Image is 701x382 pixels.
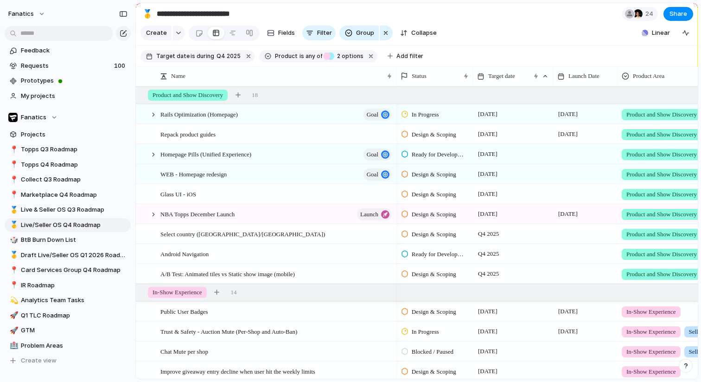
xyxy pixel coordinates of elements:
div: 🚀Q1 TLC Roadmap [5,309,131,323]
span: Product and Show Discovery [153,91,223,100]
div: 📍 [10,189,16,200]
span: Trust & Safety - Auction Mute (Per-Shop and Auto-Ban) [160,326,297,337]
span: In Progress [412,327,439,337]
div: 📍 [10,144,16,155]
button: 🚀 [8,326,18,335]
span: [DATE] [556,306,580,317]
span: Target date [488,71,515,81]
span: Repack product guides [160,129,216,139]
div: 🥇 [142,7,153,20]
div: 📍 [10,175,16,185]
span: Collapse [411,28,437,38]
a: 🥇Live/Seller OS Q4 Roadmap [5,218,131,232]
span: [DATE] [476,109,500,120]
a: 🎲BtB Burn Down List [5,233,131,247]
a: Projects [5,128,131,142]
div: 🏥 [10,340,16,351]
span: Product and Show Discovery [626,250,697,259]
button: Fanatics [5,110,131,124]
div: 🎲 [10,235,16,246]
span: goal [367,108,378,121]
button: Group [339,26,379,40]
span: Group [356,28,374,38]
span: [DATE] [556,208,580,220]
span: [DATE] [476,129,500,140]
span: Q4 2025 [476,248,501,259]
div: 🚀 [10,325,16,336]
span: Design & Scoping [412,210,456,219]
span: Glass UI - iOS [160,188,196,199]
div: 💫 [10,295,16,306]
button: 📍 [8,175,18,184]
span: NBA Topps December Launch [160,208,235,219]
a: 📍Card Services Group Q4 Roadmap [5,263,131,277]
a: My projects [5,89,131,103]
button: 📍 [8,281,18,290]
span: Improve giveaway entry decline when user hit the weekly limits [160,366,315,376]
span: Product and Show Discovery [626,230,697,239]
span: Marketplace Q4 Roadmap [21,190,127,200]
div: 📍 [10,265,16,276]
span: goal [367,168,378,181]
button: 🥇 [140,6,155,21]
button: Create [140,26,172,40]
a: Requests100 [5,59,131,73]
div: 🚀 [10,310,16,321]
div: 📍Topps Q3 Roadmap [5,142,131,156]
button: goal [363,168,392,181]
span: WEB - Homepage redesign [160,168,227,179]
button: Share [663,7,693,21]
span: 14 [231,288,237,297]
span: In-Show Experience [626,327,676,337]
div: 🥇Live & Seller OS Q3 Roadmap [5,203,131,217]
button: goal [363,149,392,161]
a: 🥇Draft Live/Seller OS Q1 2026 Roadmap [5,248,131,262]
span: Product and Show Discovery [626,270,697,279]
a: 📍Topps Q4 Roadmap [5,158,131,172]
span: Live & Seller OS Q3 Roadmap [21,205,127,214]
span: Q4 2025 [217,52,241,60]
button: 🥇 [8,251,18,260]
button: Collapse [396,26,440,40]
button: Create view [5,354,131,368]
a: 🚀GTM [5,324,131,337]
span: Collect Q3 Roadmap [21,175,127,184]
span: Ready for Development [412,150,465,159]
button: 📍 [8,160,18,169]
span: [DATE] [476,188,500,200]
span: is [300,52,304,60]
button: 2 options [323,51,365,61]
div: 📍Marketplace Q4 Roadmap [5,188,131,202]
span: A/B Test: Animated tiles vs Static show image (mobile) [160,268,295,279]
span: Select country ([GEOGRAPHIC_DATA]/[GEOGRAPHIC_DATA]) [160,228,325,239]
span: In-Show Experience [153,288,202,297]
span: In-Show Experience [626,367,676,376]
span: Create [146,28,167,38]
span: Product and Show Discovery [626,210,697,219]
span: Blocked / Paused [412,347,453,356]
span: In-Show Experience [626,347,676,356]
button: launch [357,208,392,220]
div: 🏥Problem Areas [5,339,131,353]
span: Product Area [633,71,664,81]
button: 🎲 [8,235,18,245]
span: during [195,52,214,60]
span: Live/Seller OS Q4 Roadmap [21,220,127,230]
span: [DATE] [556,109,580,120]
span: [DATE] [476,346,500,357]
span: Feedback [21,46,127,55]
span: Topps Q4 Roadmap [21,160,127,169]
span: GTM [21,326,127,335]
button: Q4 2025 [215,51,242,61]
span: Share [669,9,687,19]
span: any of [304,52,322,60]
button: 🥇 [8,220,18,230]
span: Name [171,71,185,81]
span: Public User Badges [160,306,208,317]
span: Filter [317,28,332,38]
a: 📍IR Roadmap [5,278,131,292]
